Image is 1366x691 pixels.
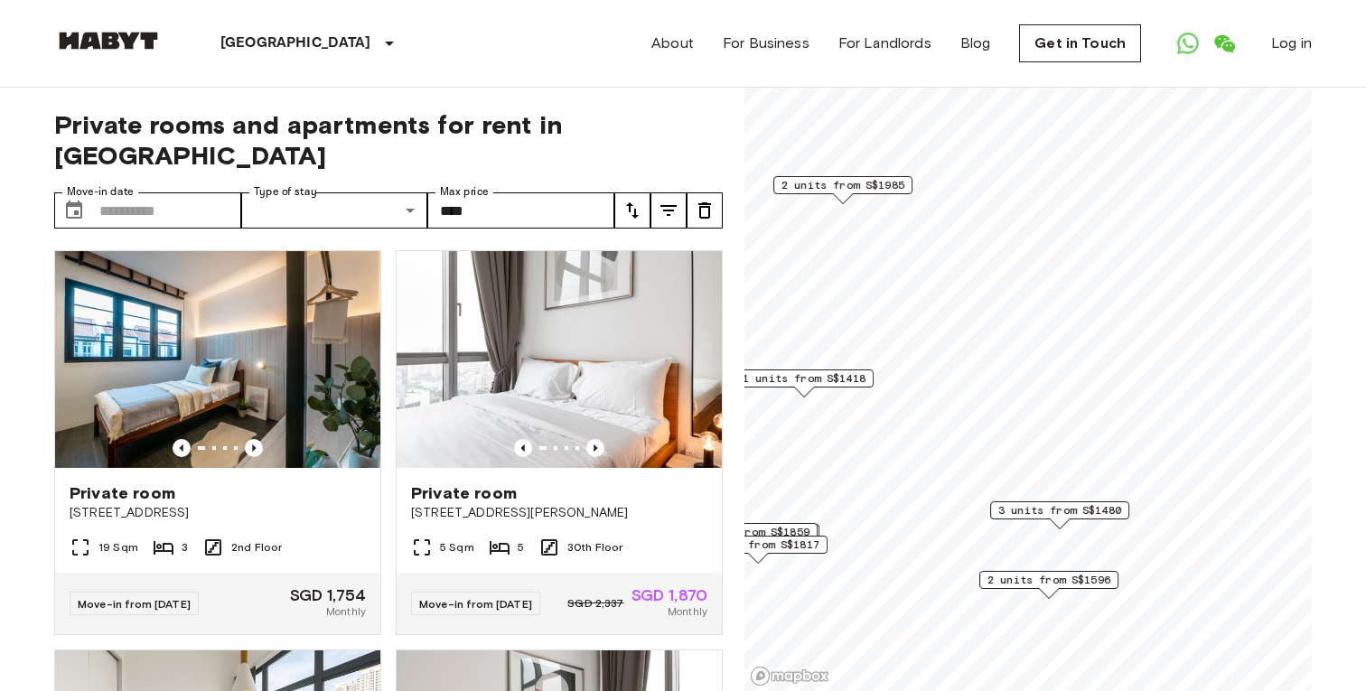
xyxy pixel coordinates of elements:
button: tune [687,192,723,229]
a: For Landlords [838,33,931,54]
span: SGD 2,337 [567,595,623,612]
span: 5 [518,539,524,556]
div: Map marker [773,176,912,204]
button: Choose date [56,192,92,229]
div: Map marker [688,536,828,564]
span: Private room [70,482,175,504]
span: [STREET_ADDRESS][PERSON_NAME] [411,504,707,522]
p: [GEOGRAPHIC_DATA] [220,33,371,54]
div: Map marker [990,501,1129,529]
span: Private room [411,482,517,504]
span: 3 [182,539,188,556]
a: Marketing picture of unit SG-01-113-001-05Previous imagePrevious imagePrivate room[STREET_ADDRESS... [396,250,723,635]
img: Marketing picture of unit SG-01-027-006-02 [55,251,380,468]
span: Move-in from [DATE] [419,597,532,611]
a: Get in Touch [1019,24,1141,62]
span: SGD 1,870 [632,587,707,603]
a: Open WhatsApp [1170,25,1206,61]
span: 1 units from S$1418 [743,370,865,387]
span: 30th Floor [567,539,623,556]
span: Move-in from [DATE] [78,597,191,611]
a: For Business [723,33,809,54]
span: Monthly [326,603,366,620]
label: Type of stay [254,184,317,200]
button: Previous image [514,439,532,457]
a: Marketing picture of unit SG-01-027-006-02Previous imagePrevious imagePrivate room[STREET_ADDRESS... [54,250,381,635]
div: Map marker [979,571,1118,599]
span: 2 units from S$1985 [781,177,904,193]
div: Map marker [680,524,819,552]
span: 19 Sqm [98,539,138,556]
div: Map marker [734,369,874,397]
img: Habyt [54,32,163,50]
button: tune [614,192,650,229]
button: tune [650,192,687,229]
button: Previous image [245,439,263,457]
a: Log in [1271,33,1312,54]
span: Private rooms and apartments for rent in [GEOGRAPHIC_DATA] [54,109,723,171]
a: Blog [960,33,991,54]
label: Move-in date [67,184,134,200]
label: Max price [440,184,489,200]
a: Open WeChat [1206,25,1242,61]
span: 2 units from S$1596 [987,572,1110,588]
img: Marketing picture of unit SG-01-113-001-05 [397,251,722,468]
span: 5 Sqm [440,539,474,556]
a: About [651,33,694,54]
span: SGD 1,754 [290,587,366,603]
button: Previous image [173,439,191,457]
div: Map marker [678,523,818,551]
span: 1 units from S$1859 [687,524,809,540]
span: 2nd Floor [231,539,282,556]
span: 3 units from S$1480 [998,502,1121,518]
span: 7 units from S$1817 [697,537,819,553]
span: Monthly [668,603,707,620]
a: Mapbox logo [750,666,829,686]
button: Previous image [586,439,604,457]
span: [STREET_ADDRESS] [70,504,366,522]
